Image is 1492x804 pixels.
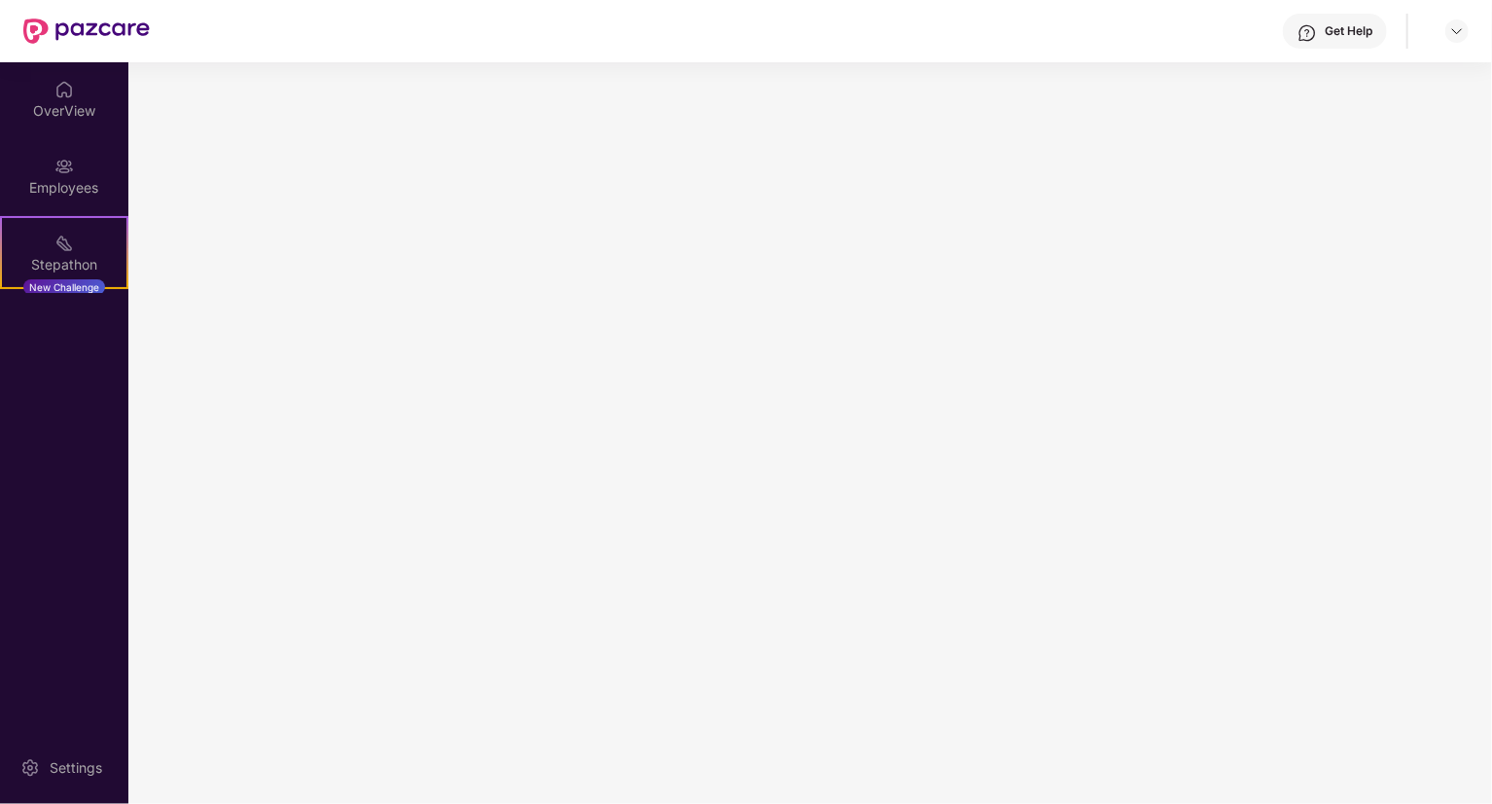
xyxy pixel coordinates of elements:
[1325,23,1372,39] div: Get Help
[1297,23,1317,43] img: svg+xml;base64,PHN2ZyBpZD0iSGVscC0zMngzMiIgeG1sbnM9Imh0dHA6Ly93d3cudzMub3JnLzIwMDAvc3ZnIiB3aWR0aD...
[23,279,105,295] div: New Challenge
[54,80,74,99] img: svg+xml;base64,PHN2ZyBpZD0iSG9tZSIgeG1sbnM9Imh0dHA6Ly93d3cudzMub3JnLzIwMDAvc3ZnIiB3aWR0aD0iMjAiIG...
[2,255,126,274] div: Stepathon
[23,18,150,44] img: New Pazcare Logo
[1449,23,1465,39] img: svg+xml;base64,PHN2ZyBpZD0iRHJvcGRvd24tMzJ4MzIiIHhtbG5zPSJodHRwOi8vd3d3LnczLm9yZy8yMDAwL3N2ZyIgd2...
[54,234,74,253] img: svg+xml;base64,PHN2ZyB4bWxucz0iaHR0cDovL3d3dy53My5vcmcvMjAwMC9zdmciIHdpZHRoPSIyMSIgaGVpZ2h0PSIyMC...
[54,157,74,176] img: svg+xml;base64,PHN2ZyBpZD0iRW1wbG95ZWVzIiB4bWxucz0iaHR0cDovL3d3dy53My5vcmcvMjAwMC9zdmciIHdpZHRoPS...
[44,758,108,778] div: Settings
[20,758,40,778] img: svg+xml;base64,PHN2ZyBpZD0iU2V0dGluZy0yMHgyMCIgeG1sbnM9Imh0dHA6Ly93d3cudzMub3JnLzIwMDAvc3ZnIiB3aW...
